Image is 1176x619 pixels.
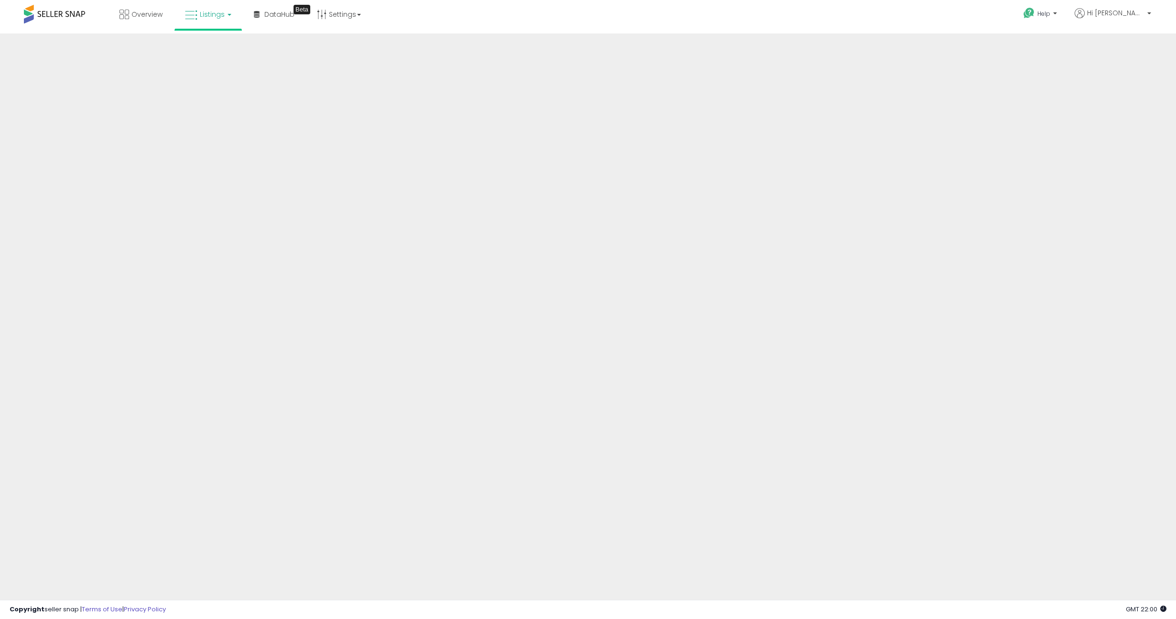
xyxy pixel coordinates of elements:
[1023,7,1035,19] i: Get Help
[1126,605,1166,614] span: 2025-10-7 22:00 GMT
[82,605,122,614] a: Terms of Use
[264,10,294,19] span: DataHub
[131,10,163,19] span: Overview
[1075,8,1151,30] a: Hi [PERSON_NAME]
[10,605,44,614] strong: Copyright
[1087,8,1144,18] span: Hi [PERSON_NAME]
[294,5,310,14] div: Tooltip anchor
[10,605,166,614] div: seller snap | |
[124,605,166,614] a: Privacy Policy
[200,10,225,19] span: Listings
[1037,10,1050,18] span: Help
